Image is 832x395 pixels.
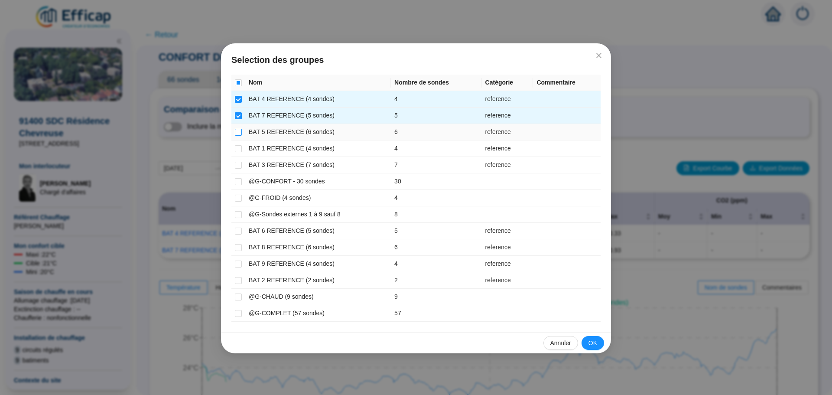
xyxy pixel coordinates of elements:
td: reference [482,140,533,157]
th: Nombre de sondes [391,75,481,91]
td: @G-COMPLET (57 sondes) [245,305,391,322]
td: BAT 6 REFERENCE (5 sondes) [245,223,391,239]
span: Annuler [550,339,571,348]
td: BAT 1 REFERENCE (4 sondes) [245,140,391,157]
button: Close [592,49,606,62]
th: Commentaire [533,75,601,91]
td: @G-CHAUD (9 sondes) [245,289,391,305]
td: BAT 7 REFERENCE (5 sondes) [245,108,391,124]
td: BAT 8 REFERENCE (6 sondes) [245,239,391,256]
td: 7 [391,157,481,173]
td: reference [482,272,533,289]
td: BAT 4 REFERENCE (4 sondes) [245,91,391,108]
td: 9 [391,289,481,305]
span: Selection des groupes [231,54,601,66]
span: close [595,52,602,59]
td: reference [482,223,533,239]
th: Catégorie [482,75,533,91]
td: 4 [391,91,481,108]
td: 30 [391,173,481,190]
td: reference [482,124,533,140]
td: BAT 9 REFERENCE (4 sondes) [245,256,391,272]
td: @G-FROID (4 sondes) [245,190,391,206]
td: 4 [391,256,481,272]
td: 2 [391,272,481,289]
td: reference [482,108,533,124]
button: Annuler [543,336,578,350]
td: 6 [391,239,481,256]
td: @G-Sondes externes 1 à 9 sauf 8 [245,206,391,223]
td: BAT 3 REFERENCE (7 sondes) [245,157,391,173]
td: @G-CONFORT - 30 sondes [245,173,391,190]
button: OK [582,336,604,350]
td: BAT 5 REFERENCE (6 sondes) [245,124,391,140]
td: reference [482,91,533,108]
td: 57 [391,305,481,322]
td: reference [482,157,533,173]
td: reference [482,239,533,256]
td: 4 [391,140,481,157]
td: 8 [391,206,481,223]
span: Fermer [592,52,606,59]
td: BAT 2 REFERENCE (2 sondes) [245,272,391,289]
td: 5 [391,223,481,239]
span: OK [588,339,597,348]
td: 6 [391,124,481,140]
td: 5 [391,108,481,124]
td: 4 [391,190,481,206]
td: reference [482,256,533,272]
th: Nom [245,75,391,91]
